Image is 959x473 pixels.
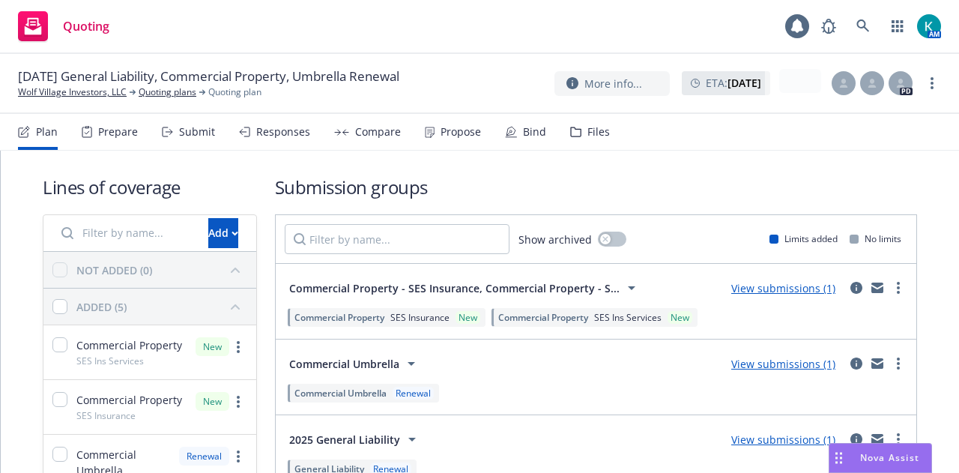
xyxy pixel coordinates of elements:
[256,126,310,138] div: Responses
[208,219,238,247] div: Add
[587,126,610,138] div: Files
[196,392,229,411] div: New
[889,430,907,448] a: more
[850,232,901,245] div: No limits
[889,279,907,297] a: more
[285,224,509,254] input: Filter by name...
[43,175,257,199] h1: Lines of coverage
[229,338,247,356] a: more
[847,430,865,448] a: circleInformation
[727,76,761,90] strong: [DATE]
[76,355,144,367] span: SES Ins Services
[294,311,384,324] span: Commercial Property
[76,258,247,282] button: NOT ADDED (0)
[76,262,152,278] div: NOT ADDED (0)
[36,126,58,138] div: Plan
[285,273,645,303] button: Commercial Property - SES Insurance, Commercial Property - S...
[889,355,907,373] a: more
[584,76,642,91] span: More info...
[706,75,761,91] span: ETA :
[18,67,399,85] span: [DATE] General Liability, Commercial Property, Umbrella Renewal
[98,126,138,138] div: Prepare
[76,409,136,422] span: SES Insurance
[847,355,865,373] a: circleInformation
[441,126,481,138] div: Propose
[518,232,592,247] span: Show archived
[390,311,450,324] span: SES Insurance
[731,281,835,295] a: View submissions (1)
[76,392,182,408] span: Commercial Property
[847,279,865,297] a: circleInformation
[63,20,109,32] span: Quoting
[52,218,199,248] input: Filter by name...
[229,393,247,411] a: more
[814,11,844,41] a: Report a Bug
[18,85,127,99] a: Wolf Village Investors, LLC
[12,5,115,47] a: Quoting
[917,14,941,38] img: photo
[769,232,838,245] div: Limits added
[731,433,835,447] a: View submissions (1)
[829,443,932,473] button: Nova Assist
[868,430,886,448] a: mail
[883,11,913,41] a: Switch app
[179,126,215,138] div: Submit
[355,126,401,138] div: Compare
[76,295,247,319] button: ADDED (5)
[829,444,848,472] div: Drag to move
[554,71,670,96] button: More info...
[289,432,400,448] span: 2025 General Liability
[179,447,229,466] div: Renewal
[668,311,692,324] div: New
[731,357,835,371] a: View submissions (1)
[229,448,247,466] a: more
[208,85,261,99] span: Quoting plan
[289,280,620,296] span: Commercial Property - SES Insurance, Commercial Property - S...
[285,349,425,379] button: Commercial Umbrella
[498,311,588,324] span: Commercial Property
[923,74,941,92] a: more
[285,424,426,454] button: 2025 General Liability
[594,311,662,324] span: SES Ins Services
[848,11,878,41] a: Search
[289,356,399,372] span: Commercial Umbrella
[76,299,127,315] div: ADDED (5)
[523,126,546,138] div: Bind
[139,85,196,99] a: Quoting plans
[860,451,919,464] span: Nova Assist
[294,387,387,400] span: Commercial Umbrella
[868,279,886,297] a: mail
[868,355,886,373] a: mail
[76,337,182,353] span: Commercial Property
[393,387,434,400] div: Renewal
[456,311,480,324] div: New
[196,337,229,356] div: New
[208,218,238,248] button: Add
[275,175,917,199] h1: Submission groups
